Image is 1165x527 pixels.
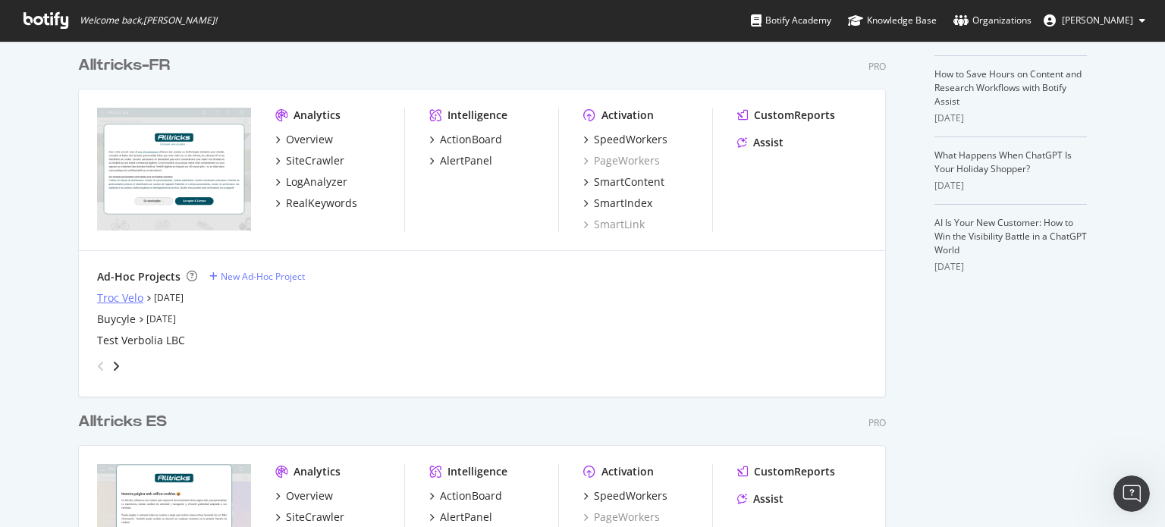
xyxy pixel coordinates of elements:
[97,312,136,327] a: Buycyle
[275,132,333,147] a: Overview
[440,132,502,147] div: ActionBoard
[78,55,170,77] div: Alltricks-FR
[1062,14,1133,27] span: Antonin Anger
[97,333,185,348] a: Test Verbolia LBC
[737,491,783,507] a: Assist
[594,174,664,190] div: SmartContent
[594,196,652,211] div: SmartIndex
[91,354,111,378] div: angle-left
[594,488,667,503] div: SpeedWorkers
[440,153,492,168] div: AlertPanel
[97,290,143,306] a: Troc Velo
[1032,8,1157,33] button: [PERSON_NAME]
[275,196,357,211] a: RealKeywords
[601,108,654,123] div: Activation
[447,108,507,123] div: Intelligence
[583,510,660,525] a: PageWorkers
[209,270,305,283] a: New Ad-Hoc Project
[146,312,176,325] a: [DATE]
[934,67,1082,108] a: How to Save Hours on Content and Research Workflows with Botify Assist
[848,13,937,28] div: Knowledge Base
[583,196,652,211] a: SmartIndex
[737,108,835,123] a: CustomReports
[1113,475,1150,512] iframe: Intercom live chat
[934,216,1087,256] a: AI Is Your New Customer: How to Win the Visibility Battle in a ChatGPT World
[934,179,1087,193] div: [DATE]
[154,291,184,304] a: [DATE]
[286,510,344,525] div: SiteCrawler
[286,153,344,168] div: SiteCrawler
[753,491,783,507] div: Assist
[440,510,492,525] div: AlertPanel
[737,135,783,150] a: Assist
[286,174,347,190] div: LogAnalyzer
[583,488,667,503] a: SpeedWorkers
[97,108,251,231] img: alltricks.fr
[275,174,347,190] a: LogAnalyzer
[601,464,654,479] div: Activation
[868,60,886,73] div: Pro
[447,464,507,479] div: Intelligence
[294,108,341,123] div: Analytics
[429,153,492,168] a: AlertPanel
[583,153,660,168] a: PageWorkers
[111,359,121,374] div: angle-right
[78,411,167,433] div: Alltricks ES
[78,55,176,77] a: Alltricks-FR
[953,13,1032,28] div: Organizations
[78,411,173,433] a: Alltricks ES
[754,464,835,479] div: CustomReports
[429,132,502,147] a: ActionBoard
[751,13,831,28] div: Botify Academy
[294,464,341,479] div: Analytics
[934,149,1072,175] a: What Happens When ChatGPT Is Your Holiday Shopper?
[275,510,344,525] a: SiteCrawler
[594,132,667,147] div: SpeedWorkers
[737,464,835,479] a: CustomReports
[80,14,217,27] span: Welcome back, [PERSON_NAME] !
[583,132,667,147] a: SpeedWorkers
[429,488,502,503] a: ActionBoard
[286,196,357,211] div: RealKeywords
[286,132,333,147] div: Overview
[583,217,645,232] a: SmartLink
[754,108,835,123] div: CustomReports
[934,111,1087,125] div: [DATE]
[275,488,333,503] a: Overview
[286,488,333,503] div: Overview
[275,153,344,168] a: SiteCrawler
[97,269,181,284] div: Ad-Hoc Projects
[934,260,1087,274] div: [DATE]
[221,270,305,283] div: New Ad-Hoc Project
[429,510,492,525] a: AlertPanel
[583,174,664,190] a: SmartContent
[440,488,502,503] div: ActionBoard
[868,416,886,429] div: Pro
[753,135,783,150] div: Assist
